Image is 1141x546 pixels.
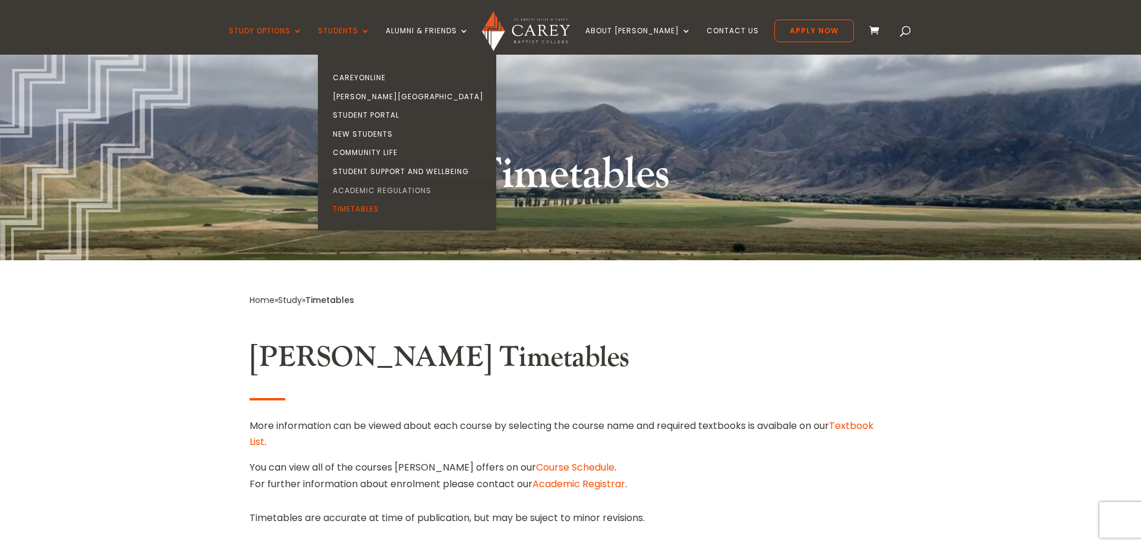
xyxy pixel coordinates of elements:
a: Apply Now [774,20,854,42]
a: Study Options [229,27,302,55]
h2: [PERSON_NAME] Timetables [250,340,891,381]
a: Academic Registrar [532,477,625,491]
a: [PERSON_NAME][GEOGRAPHIC_DATA] [321,87,499,106]
a: CareyOnline [321,68,499,87]
a: Academic Regulations [321,181,499,200]
a: Students [318,27,370,55]
span: » » [250,294,354,306]
a: Study [278,294,302,306]
p: You can view all of the courses [PERSON_NAME] offers on our . For further information about enrol... [250,459,891,491]
p: Timetables are accurate at time of publication, but may be suject to minor revisions. [250,510,891,526]
a: Student Portal [321,106,499,125]
a: Timetables [321,200,499,219]
img: Carey Baptist College [482,11,569,51]
a: Contact Us [707,27,759,55]
a: Course Schedule [536,460,614,474]
a: Home [250,294,275,306]
a: Alumni & Friends [386,27,469,55]
a: Community Life [321,143,499,162]
a: Student Support and Wellbeing [321,162,499,181]
a: New Students [321,125,499,144]
p: More information can be viewed about each course by selecting the course name and required textbo... [250,418,891,459]
h1: Timetables [348,147,793,209]
a: About [PERSON_NAME] [585,27,691,55]
span: Timetables [305,294,354,306]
